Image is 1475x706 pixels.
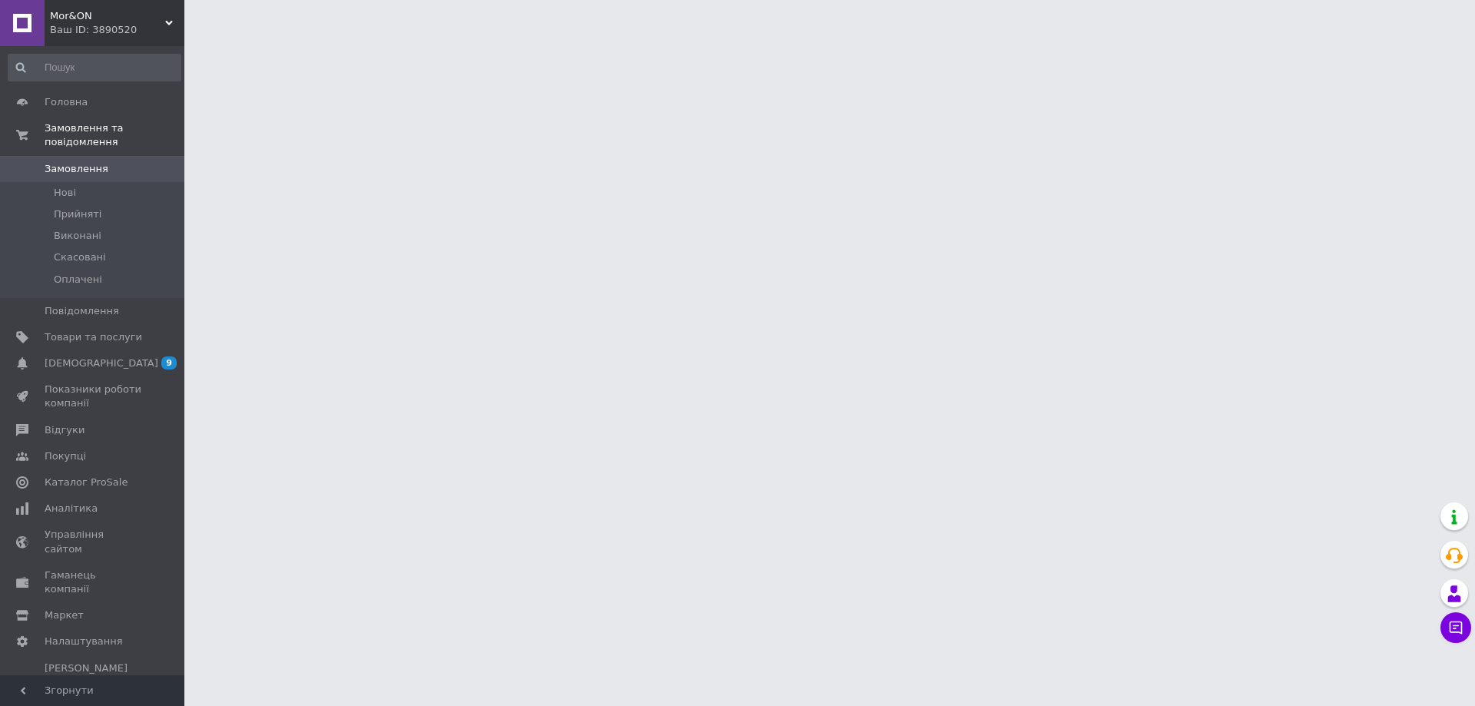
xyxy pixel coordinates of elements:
[54,229,101,243] span: Виконані
[45,449,86,463] span: Покупці
[45,162,108,176] span: Замовлення
[54,273,102,287] span: Оплачені
[45,423,85,437] span: Відгуки
[45,95,88,109] span: Головна
[45,383,142,410] span: Показники роботи компанії
[45,608,84,622] span: Маркет
[45,304,119,318] span: Повідомлення
[45,528,142,555] span: Управління сайтом
[54,186,76,200] span: Нові
[1440,612,1471,643] button: Чат з покупцем
[45,476,128,489] span: Каталог ProSale
[45,502,98,515] span: Аналітика
[54,207,101,221] span: Прийняті
[161,356,177,370] span: 9
[45,661,142,704] span: [PERSON_NAME] та рахунки
[45,635,123,648] span: Налаштування
[45,568,142,596] span: Гаманець компанії
[50,23,184,37] div: Ваш ID: 3890520
[50,9,165,23] span: Mor&ON
[8,54,181,81] input: Пошук
[45,121,184,149] span: Замовлення та повідомлення
[45,330,142,344] span: Товари та послуги
[54,250,106,264] span: Скасовані
[45,356,158,370] span: [DEMOGRAPHIC_DATA]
